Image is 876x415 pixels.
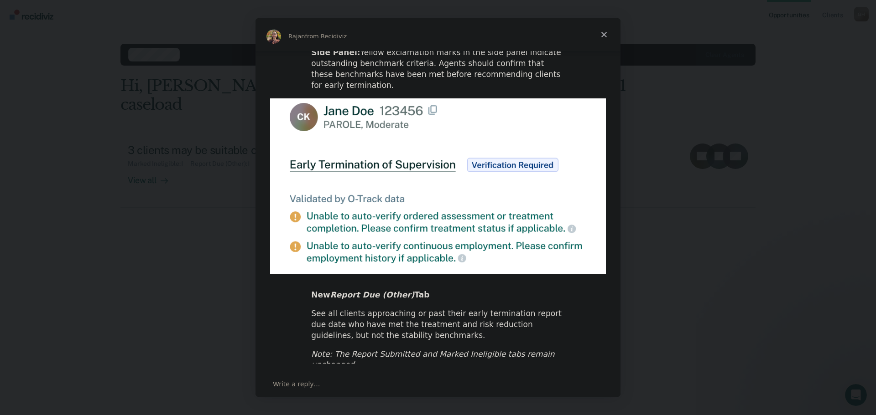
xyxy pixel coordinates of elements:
span: from Recidiviz [305,33,347,40]
span: Rajan [288,33,305,40]
i: Note: The Report Submitted and Marked Ineligible tabs remain unchanged. [311,349,554,369]
i: Report Due (Other) [330,290,415,299]
img: Profile image for Rajan [266,29,281,44]
div: Open conversation and reply [255,371,620,397]
span: Close [588,18,620,51]
div: See all clients approaching or past their early termination report due date who have met the trea... [311,308,565,341]
b: Side Panel: [311,48,360,57]
b: New Tab [311,290,429,299]
div: Yellow exclamation marks in the side panel indicate outstanding benchmark criteria. Agents should... [311,47,565,91]
span: Write a reply… [273,378,320,390]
